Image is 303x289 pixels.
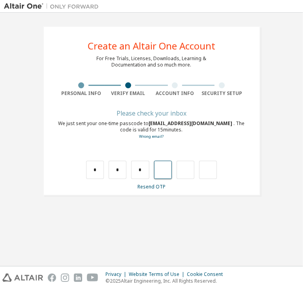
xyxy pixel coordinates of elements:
img: instagram.svg [61,274,69,282]
div: Create an Altair One Account [88,41,215,51]
div: Personal Info [58,90,105,97]
p: © 2025 Altair Engineering, Inc. All Rights Reserved. [105,278,228,284]
img: linkedin.svg [74,274,82,282]
div: Security Setup [198,90,245,97]
div: Account Info [152,90,199,97]
img: altair_logo.svg [2,274,43,282]
img: facebook.svg [48,274,56,282]
a: Go back to the registration form [139,134,164,139]
span: [EMAIL_ADDRESS][DOMAIN_NAME] [149,120,234,127]
img: Altair One [4,2,103,10]
div: For Free Trials, Licenses, Downloads, Learning & Documentation and so much more. [97,55,207,68]
div: We just sent your one-time passcode to . The code is valid for 15 minutes. [58,120,245,140]
div: Verify Email [105,90,152,97]
div: Cookie Consent [187,271,228,278]
div: Website Terms of Use [129,271,187,278]
div: Please check your inbox [58,111,245,116]
div: Privacy [105,271,129,278]
a: Resend OTP [137,183,166,190]
img: youtube.svg [87,274,98,282]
